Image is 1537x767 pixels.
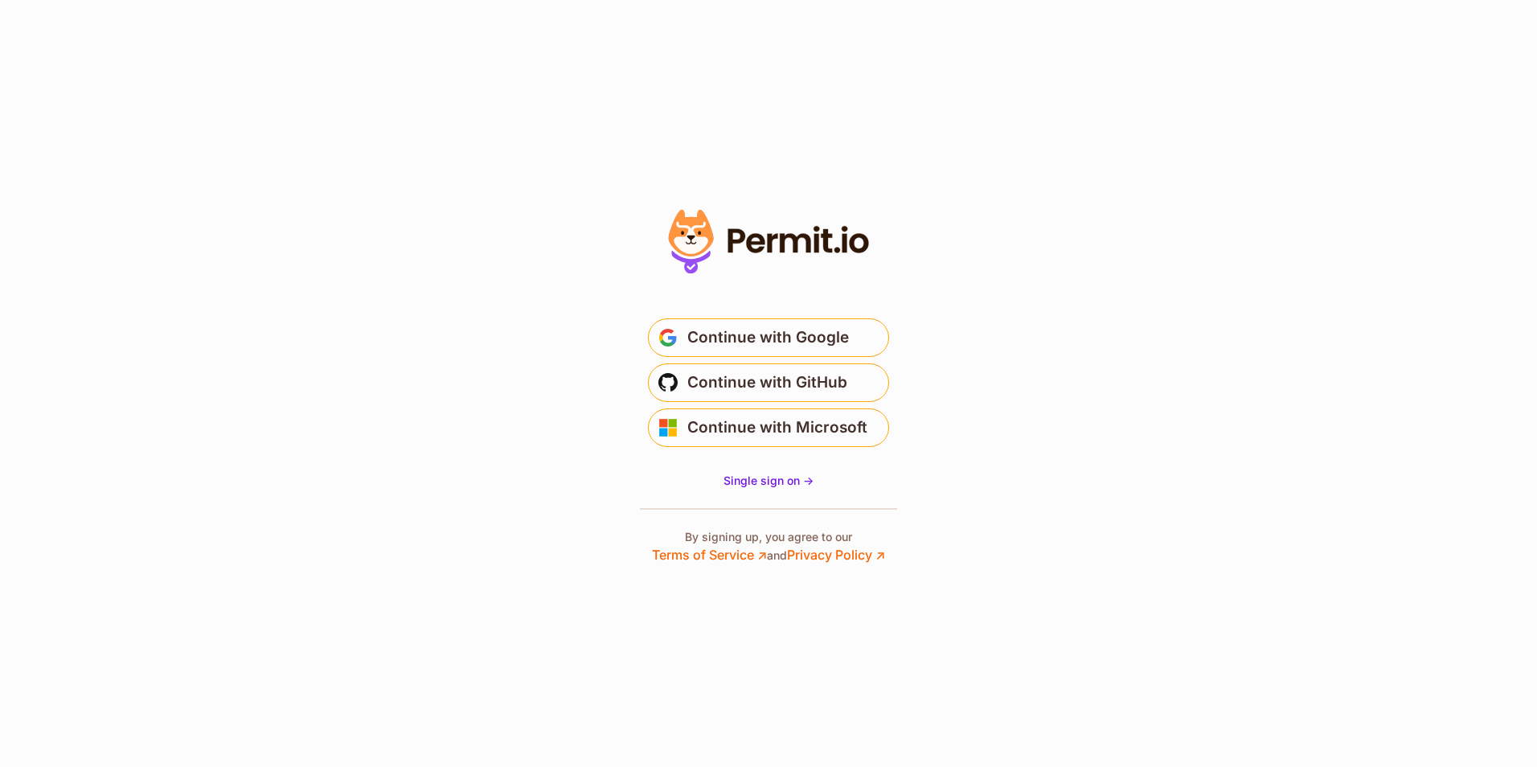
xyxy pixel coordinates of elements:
button: Continue with Microsoft [648,408,889,447]
button: Continue with GitHub [648,363,889,402]
span: Continue with Microsoft [687,415,867,441]
a: Terms of Service ↗ [652,547,767,563]
button: Continue with Google [648,318,889,357]
a: Single sign on -> [723,473,814,489]
span: Single sign on -> [723,474,814,487]
a: Privacy Policy ↗ [787,547,885,563]
span: Continue with Google [687,325,849,351]
span: Continue with GitHub [687,370,847,396]
p: By signing up, you agree to our and [652,529,885,564]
